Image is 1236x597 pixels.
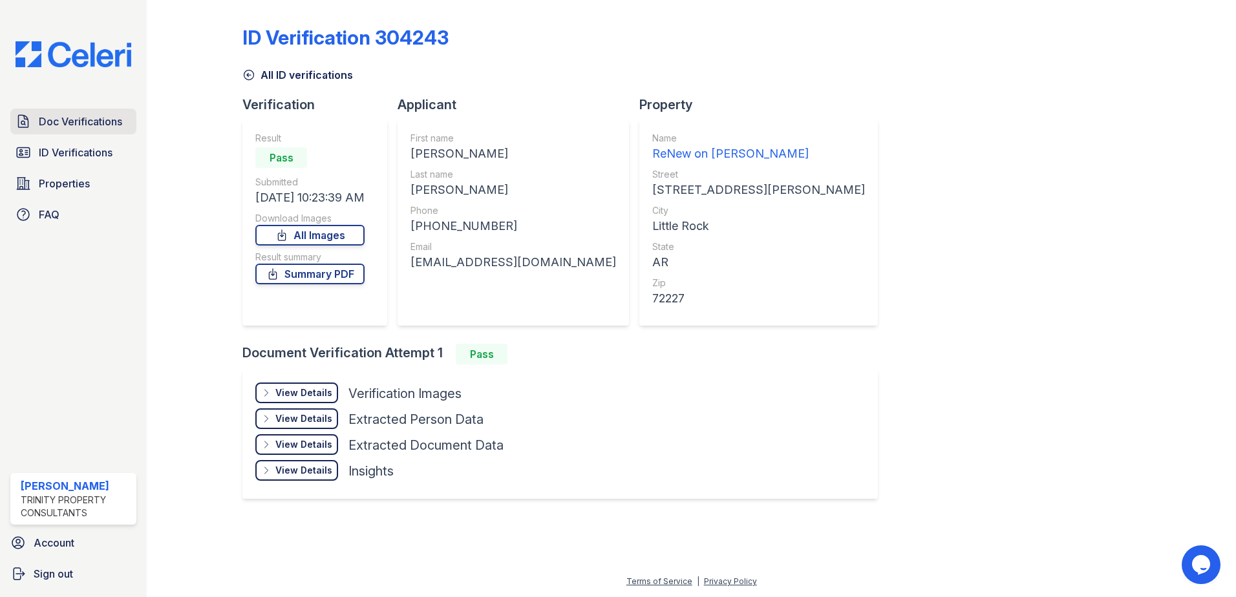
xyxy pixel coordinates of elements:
[652,289,865,308] div: 72227
[242,26,449,49] div: ID Verification 304243
[652,277,865,289] div: Zip
[1182,545,1223,584] iframe: chat widget
[275,438,332,451] div: View Details
[10,140,136,165] a: ID Verifications
[21,478,131,494] div: [PERSON_NAME]
[348,410,484,428] div: Extracted Person Data
[255,225,365,246] a: All Images
[39,145,112,160] span: ID Verifications
[410,168,616,181] div: Last name
[652,240,865,253] div: State
[410,132,616,145] div: First name
[10,171,136,196] a: Properties
[398,96,639,114] div: Applicant
[5,561,142,587] a: Sign out
[410,145,616,163] div: [PERSON_NAME]
[10,109,136,134] a: Doc Verifications
[456,344,507,364] div: Pass
[275,386,332,399] div: View Details
[255,251,365,264] div: Result summary
[255,264,365,284] a: Summary PDF
[21,494,131,519] div: Trinity Property Consultants
[348,436,504,454] div: Extracted Document Data
[255,189,365,207] div: [DATE] 10:23:39 AM
[10,202,136,227] a: FAQ
[275,464,332,477] div: View Details
[652,168,865,181] div: Street
[275,412,332,425] div: View Details
[255,176,365,189] div: Submitted
[242,96,398,114] div: Verification
[410,217,616,235] div: [PHONE_NUMBER]
[5,41,142,67] img: CE_Logo_Blue-a8612792a0a2168367f1c8372b55b34899dd931a85d93a1a3d3e32e68fde9ad4.png
[348,462,394,480] div: Insights
[39,207,59,222] span: FAQ
[652,204,865,217] div: City
[34,566,73,581] span: Sign out
[410,204,616,217] div: Phone
[242,67,353,83] a: All ID verifications
[242,344,888,364] div: Document Verification Attempt 1
[652,181,865,199] div: [STREET_ADDRESS][PERSON_NAME]
[652,253,865,271] div: AR
[255,132,365,145] div: Result
[652,132,865,163] a: Name ReNew on [PERSON_NAME]
[704,576,757,586] a: Privacy Policy
[410,240,616,253] div: Email
[410,253,616,271] div: [EMAIL_ADDRESS][DOMAIN_NAME]
[652,217,865,235] div: Little Rock
[39,176,90,191] span: Properties
[5,530,142,556] a: Account
[639,96,888,114] div: Property
[255,212,365,225] div: Download Images
[697,576,699,586] div: |
[410,181,616,199] div: [PERSON_NAME]
[626,576,692,586] a: Terms of Service
[348,384,462,403] div: Verification Images
[652,132,865,145] div: Name
[39,114,122,129] span: Doc Verifications
[34,535,74,550] span: Account
[255,147,307,168] div: Pass
[652,145,865,163] div: ReNew on [PERSON_NAME]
